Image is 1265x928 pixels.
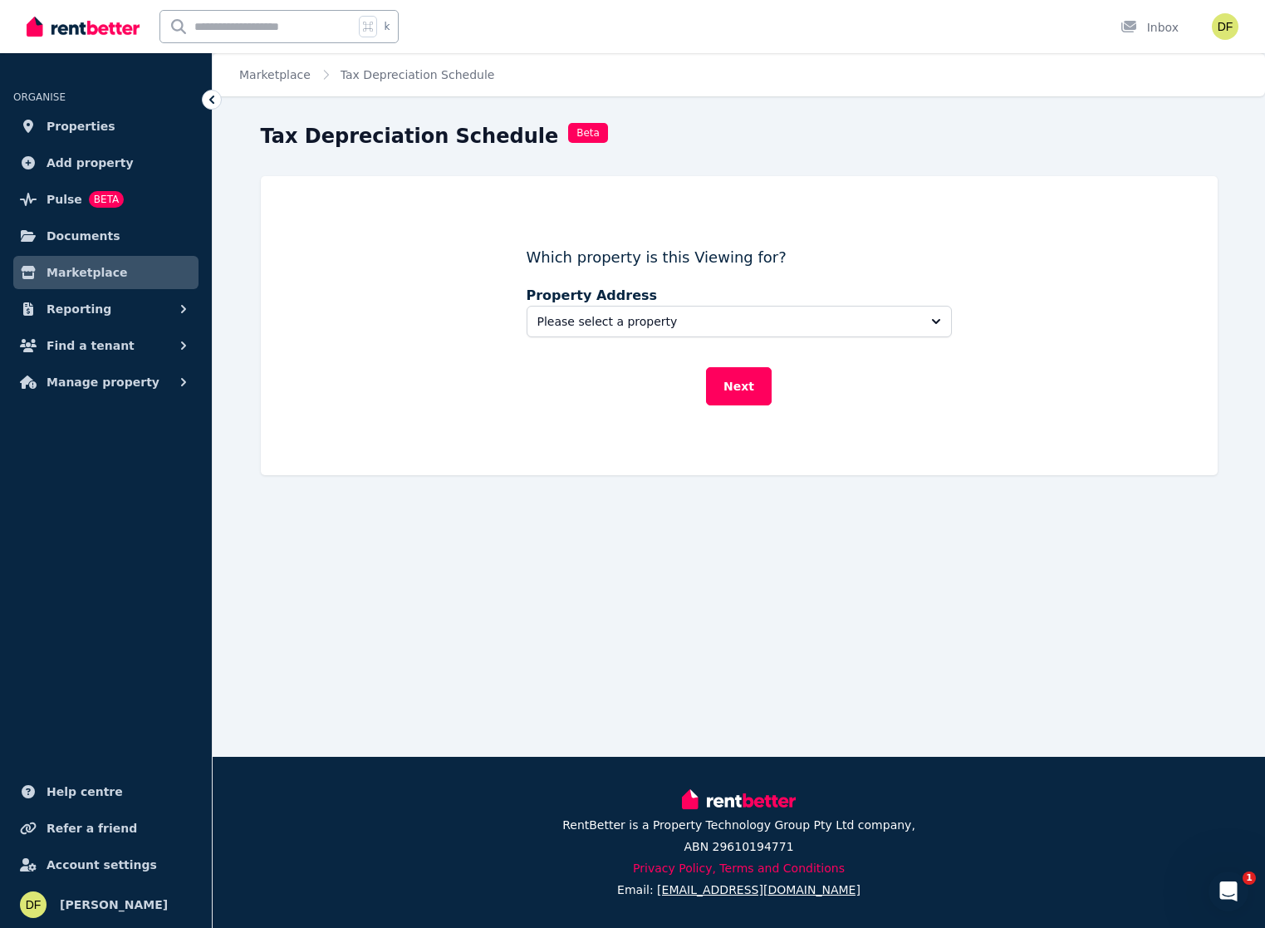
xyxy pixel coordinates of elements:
span: [PERSON_NAME] [60,895,168,915]
a: Help centre [13,775,199,808]
button: Find a tenant [13,329,199,362]
span: Please select a property [537,313,918,330]
label: Property Address [527,286,952,306]
img: RentBetter [27,14,140,39]
p: ABN 29610194771 [684,838,793,855]
p: Email: [617,881,860,898]
a: PulseBETA [13,183,199,216]
span: Refer a friend [47,818,137,838]
span: Documents [47,226,120,246]
span: BETA [89,191,124,208]
span: Pulse [47,189,82,209]
button: Next [706,367,772,405]
span: Reporting [47,299,111,319]
span: Marketplace [47,263,127,282]
button: Reporting [13,292,199,326]
span: Beta [568,123,608,143]
p: Which property is this Viewing for? [527,246,952,269]
button: Please select a property [527,306,952,337]
a: Account settings [13,848,199,881]
a: Privacy Policy, Terms and Conditions [633,862,845,875]
a: Properties [13,110,199,143]
h1: Tax Depreciation Schedule [261,123,559,150]
a: Refer a friend [13,812,199,845]
a: Documents [13,219,199,253]
button: Manage property [13,366,199,399]
span: 1 [1243,872,1256,885]
span: Find a tenant [47,336,135,356]
p: RentBetter is a Property Technology Group Pty Ltd company, [562,817,915,833]
span: [EMAIL_ADDRESS][DOMAIN_NAME] [657,883,860,896]
div: Inbox [1120,19,1179,36]
img: RentBetter [682,787,795,812]
a: Marketplace [239,68,311,81]
img: David Feng [1212,13,1238,40]
span: ORGANISE [13,91,66,103]
nav: Breadcrumb [213,53,514,96]
a: Marketplace [13,256,199,289]
span: Manage property [47,372,159,392]
span: k [384,20,390,33]
img: David Feng [20,891,47,918]
span: Tax Depreciation Schedule [341,66,495,83]
span: Help centre [47,782,123,802]
span: Account settings [47,855,157,875]
a: Add property [13,146,199,179]
span: Add property [47,153,134,173]
iframe: Intercom live chat [1209,872,1248,911]
span: Properties [47,116,115,136]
